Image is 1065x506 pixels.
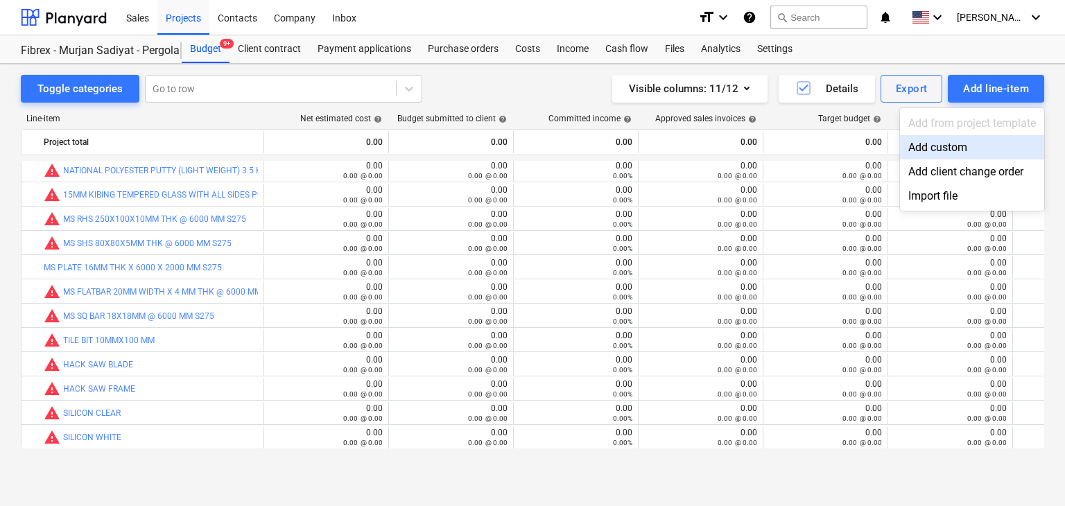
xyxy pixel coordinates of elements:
iframe: Chat Widget [996,439,1065,506]
div: Add from project template [900,111,1044,135]
div: Project total [44,131,258,153]
div: Import file [900,184,1044,208]
div: Line-item [21,114,263,123]
div: Add custom [900,135,1044,159]
div: Add client change order [900,159,1044,184]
